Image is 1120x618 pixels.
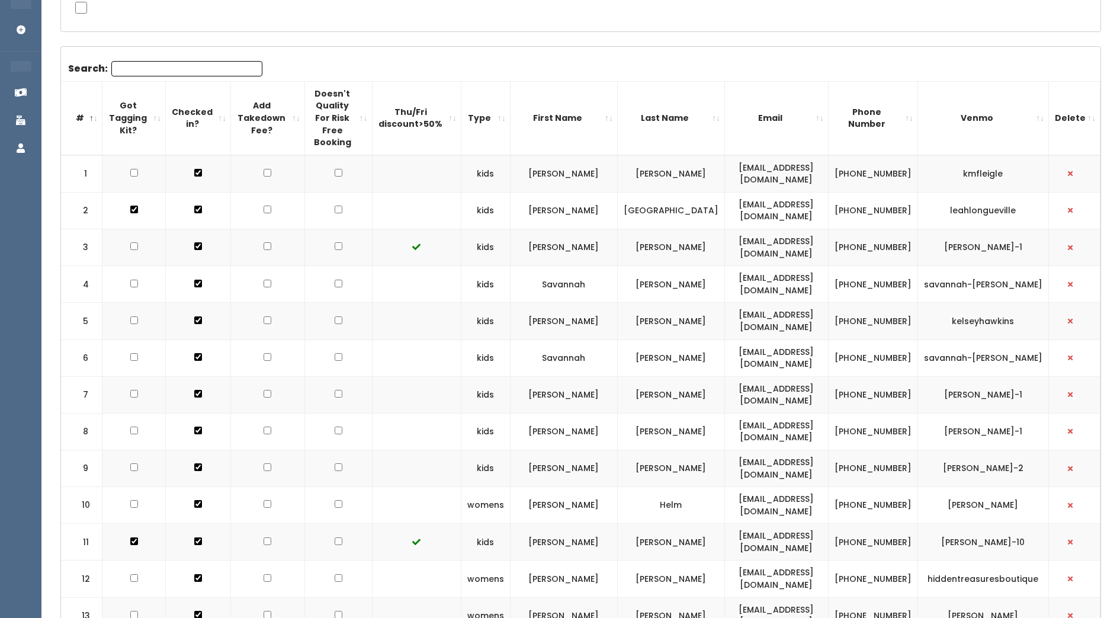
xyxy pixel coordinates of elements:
td: 5 [61,303,102,340]
td: [PERSON_NAME] [617,340,724,376]
td: [PERSON_NAME]-1 [917,376,1048,413]
td: 11 [61,524,102,561]
td: [PERSON_NAME] [510,303,617,340]
td: [PERSON_NAME] [510,450,617,487]
td: kids [461,229,510,266]
td: 7 [61,376,102,413]
td: [PERSON_NAME] [917,487,1048,524]
td: [PERSON_NAME]-1 [917,229,1048,266]
td: 6 [61,340,102,376]
td: kelseyhawkins [917,303,1048,340]
td: kmfleigle [917,155,1048,193]
input: Search: [111,61,262,76]
td: [PERSON_NAME]-1 [917,413,1048,450]
td: [PERSON_NAME] [510,229,617,266]
th: Add Takedown Fee?: activate to sort column ascending [231,81,304,155]
th: Delete: activate to sort column ascending [1048,81,1100,155]
th: Email: activate to sort column ascending [724,81,828,155]
td: [PERSON_NAME] [510,192,617,229]
td: [PERSON_NAME] [617,376,724,413]
th: Checked in?: activate to sort column ascending [166,81,231,155]
td: kids [461,192,510,229]
td: [PERSON_NAME] [510,524,617,561]
td: 2 [61,192,102,229]
td: [PHONE_NUMBER] [828,229,917,266]
th: Doesn't Quality For Risk Free Booking : activate to sort column ascending [304,81,372,155]
td: [PERSON_NAME] [510,561,617,597]
td: savannah-[PERSON_NAME] [917,340,1048,376]
td: [PHONE_NUMBER] [828,561,917,597]
td: 9 [61,450,102,487]
td: [PHONE_NUMBER] [828,266,917,303]
td: 12 [61,561,102,597]
td: leahlongueville [917,192,1048,229]
td: [EMAIL_ADDRESS][DOMAIN_NAME] [724,413,828,450]
td: savannah-[PERSON_NAME] [917,266,1048,303]
td: [PHONE_NUMBER] [828,413,917,450]
td: [PERSON_NAME]-10 [917,524,1048,561]
td: [PHONE_NUMBER] [828,487,917,524]
td: [PERSON_NAME] [617,229,724,266]
td: [EMAIL_ADDRESS][DOMAIN_NAME] [724,524,828,561]
td: 10 [61,487,102,524]
td: [EMAIL_ADDRESS][DOMAIN_NAME] [724,487,828,524]
th: Last Name: activate to sort column ascending [617,81,724,155]
td: [PHONE_NUMBER] [828,376,917,413]
td: kids [461,340,510,376]
td: [PERSON_NAME] [617,413,724,450]
td: [PERSON_NAME] [617,155,724,193]
td: [EMAIL_ADDRESS][DOMAIN_NAME] [724,266,828,303]
td: [PHONE_NUMBER] [828,303,917,340]
td: [PHONE_NUMBER] [828,192,917,229]
td: kids [461,376,510,413]
td: [PERSON_NAME] [617,266,724,303]
th: Venmo: activate to sort column ascending [917,81,1048,155]
th: Type: activate to sort column ascending [461,81,510,155]
td: [EMAIL_ADDRESS][DOMAIN_NAME] [724,450,828,487]
td: [PERSON_NAME] [510,376,617,413]
td: Helm [617,487,724,524]
td: [PERSON_NAME] [510,155,617,193]
td: kids [461,524,510,561]
td: [PHONE_NUMBER] [828,340,917,376]
th: #: activate to sort column descending [61,81,102,155]
td: kids [461,266,510,303]
td: [EMAIL_ADDRESS][DOMAIN_NAME] [724,340,828,376]
td: hiddentreasuresboutique [917,561,1048,597]
td: 3 [61,229,102,266]
td: [PERSON_NAME] [510,413,617,450]
td: [PERSON_NAME] [617,561,724,597]
td: 4 [61,266,102,303]
td: kids [461,450,510,487]
td: [EMAIL_ADDRESS][DOMAIN_NAME] [724,229,828,266]
th: Phone Number: activate to sort column ascending [828,81,917,155]
td: kids [461,303,510,340]
td: [PHONE_NUMBER] [828,155,917,193]
td: [PERSON_NAME]-2 [917,450,1048,487]
td: [PERSON_NAME] [617,524,724,561]
td: [EMAIL_ADDRESS][DOMAIN_NAME] [724,376,828,413]
th: Got Tagging Kit?: activate to sort column ascending [102,81,166,155]
td: [EMAIL_ADDRESS][DOMAIN_NAME] [724,155,828,193]
td: 8 [61,413,102,450]
td: womens [461,561,510,597]
td: Savannah [510,266,617,303]
td: [PHONE_NUMBER] [828,524,917,561]
td: Savannah [510,340,617,376]
td: kids [461,155,510,193]
td: [PERSON_NAME] [510,487,617,524]
th: First Name: activate to sort column ascending [510,81,617,155]
label: Search: [68,61,262,76]
td: [PHONE_NUMBER] [828,450,917,487]
td: womens [461,487,510,524]
td: [EMAIL_ADDRESS][DOMAIN_NAME] [724,561,828,597]
th: Thu/Fri discount&gt;50%: activate to sort column ascending [372,81,461,155]
td: [PERSON_NAME] [617,303,724,340]
td: [EMAIL_ADDRESS][DOMAIN_NAME] [724,303,828,340]
td: 1 [61,155,102,193]
td: [EMAIL_ADDRESS][DOMAIN_NAME] [724,192,828,229]
td: kids [461,413,510,450]
td: [GEOGRAPHIC_DATA] [617,192,724,229]
td: [PERSON_NAME] [617,450,724,487]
